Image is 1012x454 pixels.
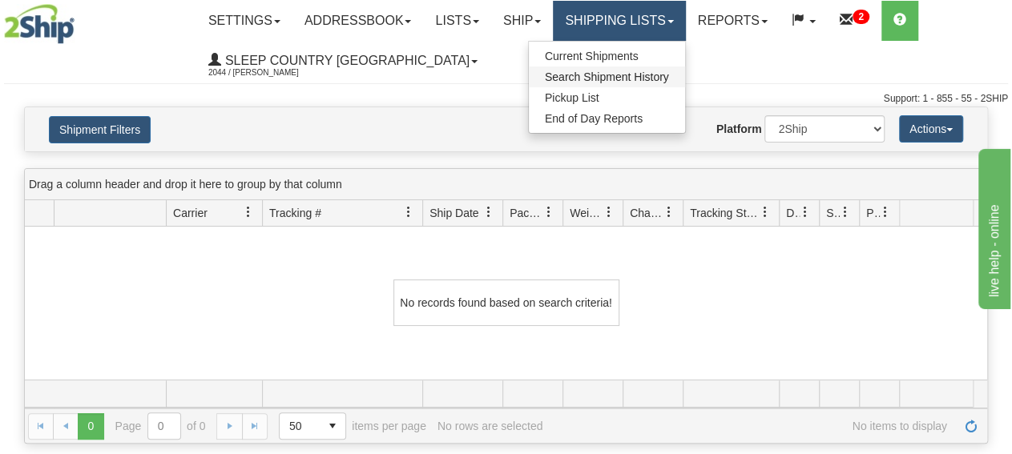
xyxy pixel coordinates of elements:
[235,199,262,226] a: Carrier filter column settings
[899,115,963,143] button: Actions
[529,46,685,66] a: Current Shipments
[554,420,947,432] span: No items to display
[173,205,208,221] span: Carrier
[958,413,984,439] a: Refresh
[475,199,502,226] a: Ship Date filter column settings
[279,412,426,440] span: items per page
[279,412,346,440] span: Page sizes drop down
[78,413,103,439] span: Page 0
[269,205,321,221] span: Tracking #
[393,279,619,326] div: No records found based on search criteria!
[196,41,490,81] a: Sleep Country [GEOGRAPHIC_DATA] 2044 / [PERSON_NAME]
[4,4,75,44] img: logo2044.jpg
[12,10,148,29] div: live help - online
[630,205,663,221] span: Charge
[510,205,543,221] span: Packages
[853,10,869,24] sup: 2
[792,199,819,226] a: Delivery Status filter column settings
[423,1,490,41] a: Lists
[595,199,623,226] a: Weight filter column settings
[289,418,310,434] span: 50
[529,108,685,129] a: End of Day Reports
[975,145,1010,308] iframe: chat widget
[529,66,685,87] a: Search Shipment History
[716,121,762,137] label: Platform
[545,70,669,83] span: Search Shipment History
[529,87,685,108] a: Pickup List
[752,199,779,226] a: Tracking Status filter column settings
[690,205,760,221] span: Tracking Status
[570,205,603,221] span: Weight
[686,1,780,41] a: Reports
[545,50,639,62] span: Current Shipments
[553,1,685,41] a: Shipping lists
[196,1,292,41] a: Settings
[786,205,800,221] span: Delivery Status
[437,420,543,432] div: No rows are selected
[655,199,683,226] a: Charge filter column settings
[25,169,987,200] div: grid grouping header
[872,199,899,226] a: Pickup Status filter column settings
[4,92,1008,106] div: Support: 1 - 855 - 55 - 2SHIP
[832,199,859,226] a: Shipment Issues filter column settings
[429,205,478,221] span: Ship Date
[292,1,424,41] a: Addressbook
[866,205,880,221] span: Pickup Status
[826,205,840,221] span: Shipment Issues
[221,54,470,67] span: Sleep Country [GEOGRAPHIC_DATA]
[491,1,553,41] a: Ship
[545,112,643,125] span: End of Day Reports
[828,1,881,41] a: 2
[320,413,345,439] span: select
[49,116,151,143] button: Shipment Filters
[395,199,422,226] a: Tracking # filter column settings
[115,412,206,440] span: Page of 0
[535,199,562,226] a: Packages filter column settings
[208,65,329,81] span: 2044 / [PERSON_NAME]
[545,91,599,104] span: Pickup List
